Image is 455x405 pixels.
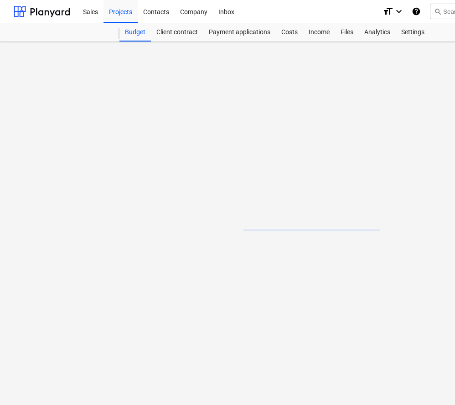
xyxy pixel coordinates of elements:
[303,23,335,42] a: Income
[151,23,203,42] a: Client contract
[396,23,430,42] a: Settings
[203,23,276,42] a: Payment applications
[276,23,303,42] a: Costs
[383,6,393,17] i: format_size
[434,8,441,15] span: search
[335,23,359,42] a: Files
[119,23,151,42] a: Budget
[412,6,421,17] i: Knowledge base
[393,6,404,17] i: keyboard_arrow_down
[359,23,396,42] a: Analytics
